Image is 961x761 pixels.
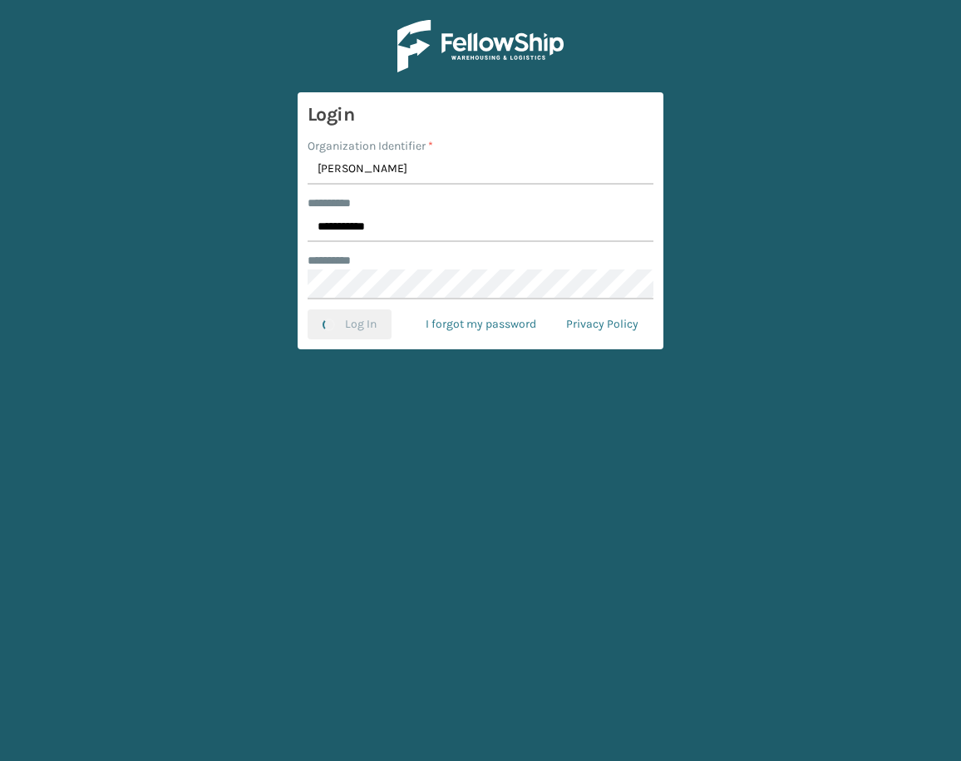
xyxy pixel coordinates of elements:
[308,102,653,127] h3: Login
[551,309,653,339] a: Privacy Policy
[308,309,392,339] button: Log In
[411,309,551,339] a: I forgot my password
[397,20,564,72] img: Logo
[308,137,433,155] label: Organization Identifier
